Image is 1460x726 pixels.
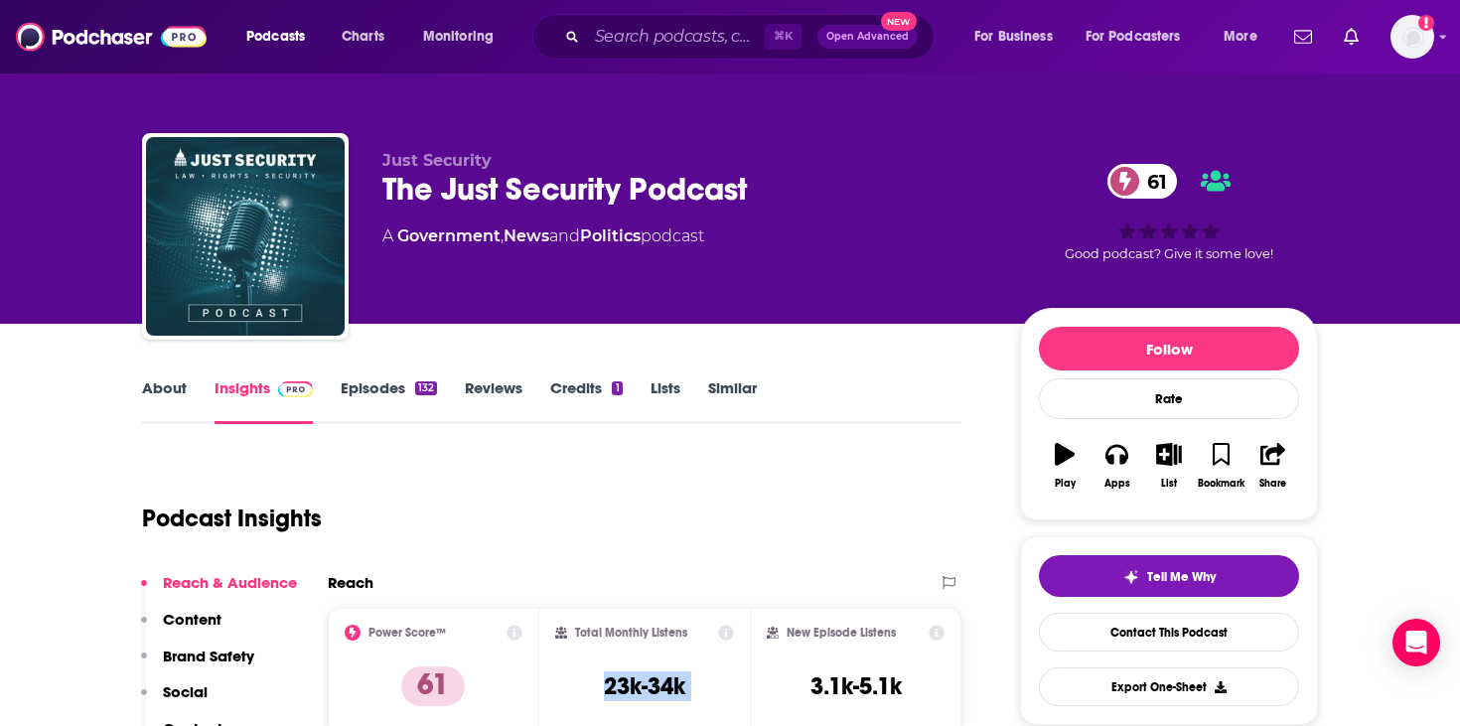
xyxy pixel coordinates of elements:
a: Reviews [465,378,522,424]
button: tell me why sparkleTell Me Why [1039,555,1299,597]
button: Reach & Audience [141,573,297,610]
span: Monitoring [423,23,494,51]
span: ⌘ K [765,24,802,50]
button: Play [1039,430,1091,502]
input: Search podcasts, credits, & more... [587,21,765,53]
span: , [501,226,504,245]
button: open menu [1210,21,1282,53]
div: Play [1055,478,1076,490]
h2: Total Monthly Listens [575,626,687,640]
img: The Just Security Podcast [146,137,345,336]
span: Good podcast? Give it some love! [1065,246,1273,261]
button: open menu [409,21,519,53]
span: Podcasts [246,23,305,51]
div: Search podcasts, credits, & more... [551,14,953,60]
span: For Business [974,23,1053,51]
span: Open Advanced [826,32,909,42]
img: tell me why sparkle [1123,569,1139,585]
span: Tell Me Why [1147,569,1216,585]
button: open menu [960,21,1078,53]
button: Apps [1091,430,1142,502]
img: Podchaser Pro [278,381,313,397]
a: News [504,226,549,245]
div: A podcast [382,224,704,248]
button: Follow [1039,327,1299,370]
h2: Reach [328,573,373,592]
img: User Profile [1390,15,1434,59]
a: Show notifications dropdown [1336,20,1367,54]
img: Podchaser - Follow, Share and Rate Podcasts [16,18,207,56]
div: List [1161,478,1177,490]
p: Social [163,682,208,701]
a: InsightsPodchaser Pro [215,378,313,424]
a: About [142,378,187,424]
span: Charts [342,23,384,51]
button: Bookmark [1195,430,1246,502]
div: 1 [612,381,622,395]
h2: Power Score™ [368,626,446,640]
h1: Podcast Insights [142,504,322,533]
button: List [1143,430,1195,502]
button: open menu [1073,21,1210,53]
a: 61 [1107,164,1177,199]
button: Export One-Sheet [1039,667,1299,706]
div: 132 [415,381,437,395]
div: Apps [1104,478,1130,490]
p: Reach & Audience [163,573,297,592]
h3: 3.1k-5.1k [810,671,902,701]
h2: New Episode Listens [787,626,896,640]
a: Show notifications dropdown [1286,20,1320,54]
a: Charts [329,21,396,53]
button: Show profile menu [1390,15,1434,59]
a: Credits1 [550,378,622,424]
p: 61 [401,666,465,706]
div: Open Intercom Messenger [1392,619,1440,666]
button: Brand Safety [141,647,254,683]
button: Share [1247,430,1299,502]
a: Politics [580,226,641,245]
span: and [549,226,580,245]
p: Content [163,610,221,629]
button: Content [141,610,221,647]
span: For Podcasters [1086,23,1181,51]
span: Just Security [382,151,492,170]
h3: 23k-34k [604,671,685,701]
p: Brand Safety [163,647,254,665]
div: Rate [1039,378,1299,419]
a: Similar [708,378,757,424]
a: Contact This Podcast [1039,613,1299,652]
a: Episodes132 [341,378,437,424]
button: open menu [232,21,331,53]
div: Share [1259,478,1286,490]
svg: Add a profile image [1418,15,1434,31]
button: Social [141,682,208,719]
a: Government [397,226,501,245]
span: New [881,12,917,31]
span: More [1224,23,1257,51]
a: Lists [651,378,680,424]
div: Bookmark [1198,478,1244,490]
span: 61 [1127,164,1177,199]
button: Open AdvancedNew [817,25,918,49]
span: Logged in as TrevorC [1390,15,1434,59]
div: 61Good podcast? Give it some love! [1020,151,1318,274]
